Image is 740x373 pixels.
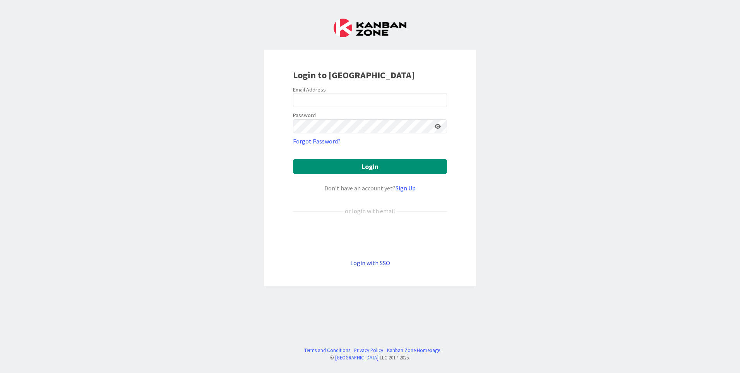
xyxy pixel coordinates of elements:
img: Kanban Zone [334,19,406,37]
a: Terms and Conditions [304,347,350,354]
a: Sign Up [396,184,416,192]
label: Password [293,111,316,119]
a: [GEOGRAPHIC_DATA] [335,354,379,361]
button: Login [293,159,447,174]
a: Forgot Password? [293,136,341,146]
div: or login with email [343,206,397,216]
div: © LLC 2017- 2025 . [300,354,440,361]
div: Don’t have an account yet? [293,183,447,193]
iframe: Sign in with Google Button [289,228,451,245]
a: Login with SSO [350,259,390,267]
a: Kanban Zone Homepage [387,347,440,354]
a: Privacy Policy [354,347,383,354]
label: Email Address [293,86,326,93]
b: Login to [GEOGRAPHIC_DATA] [293,69,415,81]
